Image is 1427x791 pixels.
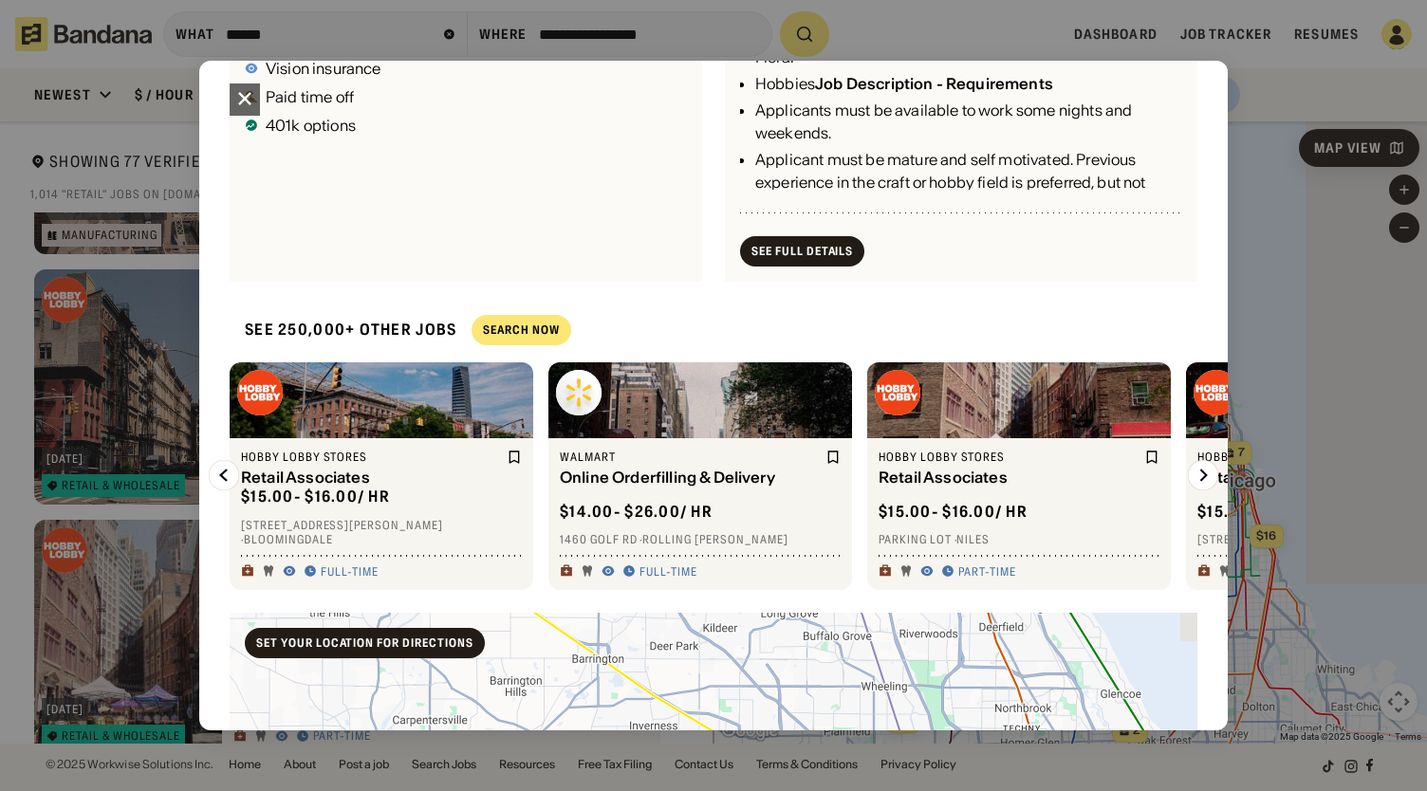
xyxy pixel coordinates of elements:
div: Paid time off [266,89,354,104]
img: Hobby Lobby Stores logo [237,370,283,415]
div: Hobby Lobby Stores [879,450,1140,465]
div: $ 15.00 - $16.00 / hr [1197,502,1346,522]
div: Part-time [958,564,1016,579]
div: Parking lot · Niles [879,532,1159,547]
div: Applicants must be available to work some nights and weekends. [755,99,1182,144]
div: See 250,000+ other jobs [230,304,456,355]
img: Hobby Lobby Stores logo [875,370,920,415]
div: Set your location for directions [256,637,473,649]
div: See Full Details [751,246,853,257]
div: [STREET_ADDRESS][PERSON_NAME] · Bloomingdale [241,518,522,547]
div: Hobby Lobby Stores [241,450,503,465]
div: Hobbies [755,72,1182,95]
div: Applicant must be mature and self motivated. Previous experience in the craft or hobby field is p... [755,148,1182,216]
div: Walmart [560,450,822,465]
img: Left Arrow [209,460,239,490]
div: 401k options [266,118,356,133]
div: Full-time [321,564,379,579]
img: Hobby Lobby Stores logo [1194,370,1239,415]
div: Vision insurance [266,61,381,76]
img: Walmart logo [556,370,602,415]
div: $ 15.00 - $16.00 / hr [241,487,390,506]
img: Right Arrow [1188,460,1218,490]
div: 1460 Golf Rd · Rolling [PERSON_NAME] [560,532,841,547]
div: Retail Associates [879,469,1140,487]
div: Search Now [483,324,560,336]
div: Full-time [639,564,697,579]
div: Retail Associates [241,469,503,487]
div: $ 15.00 - $16.00 / hr [879,502,1028,522]
div: Job Description - Requirements [815,74,1053,93]
div: $ 14.00 - $26.00 / hr [560,502,713,522]
div: Online Orderfilling & Delivery [560,469,822,487]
